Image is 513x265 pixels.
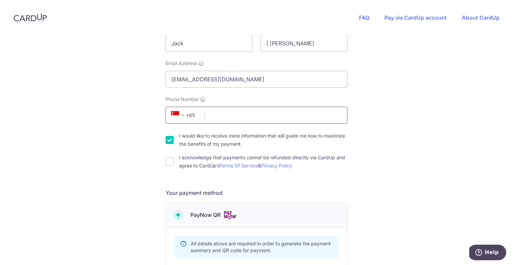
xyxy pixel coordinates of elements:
[462,14,499,21] a: About CardUp
[261,35,347,52] input: Last name
[191,241,331,253] span: All details above are required in order to generate the payment summary and QR code for payment.
[166,96,199,103] span: Phone Number
[166,71,347,88] input: Email address
[166,60,197,67] span: Email Address
[14,14,47,22] img: CardUp
[171,111,187,119] span: +65
[166,189,347,197] h5: Your payment method
[190,211,221,219] span: PayNow QR
[384,14,447,21] a: Pay via CardUp account
[174,211,339,219] div: PayNow QR Cards logo
[223,211,237,219] img: Cards logo
[179,132,347,148] label: I would like to receive more information that will guide me how to maximize the benefits of my pa...
[359,14,369,21] a: FAQ
[469,245,506,262] iframe: Opens a widget where you can find more information
[179,154,347,170] label: I acknowledge that payments cannot be refunded directly via CardUp and agree to CardUp’s &
[261,163,292,168] a: Privacy Policy
[166,35,252,52] input: First name
[220,163,258,168] a: Terms Of Service
[169,111,199,119] span: +65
